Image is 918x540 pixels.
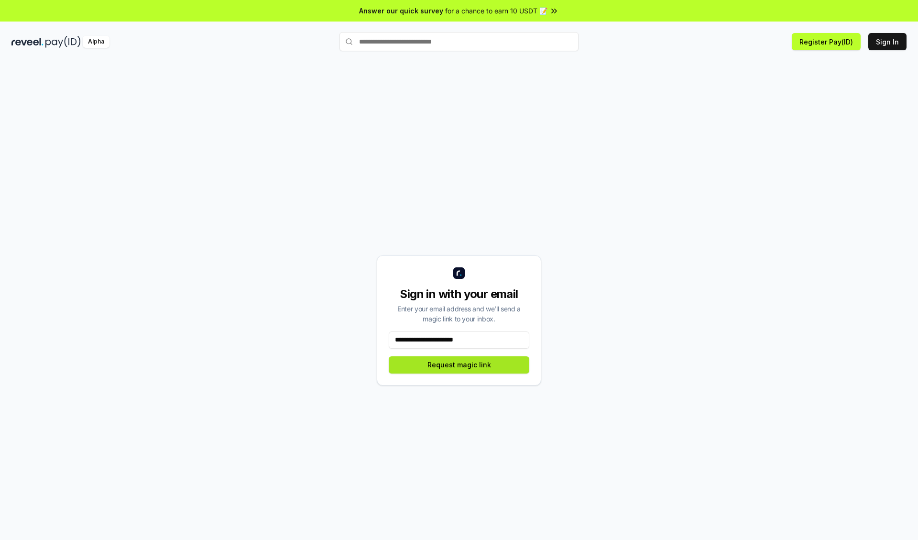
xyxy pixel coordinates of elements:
img: logo_small [453,267,465,279]
button: Sign In [868,33,907,50]
div: Enter your email address and we’ll send a magic link to your inbox. [389,304,529,324]
button: Request magic link [389,356,529,374]
div: Alpha [83,36,109,48]
img: reveel_dark [11,36,44,48]
span: for a chance to earn 10 USDT 📝 [445,6,547,16]
div: Sign in with your email [389,287,529,302]
img: pay_id [45,36,81,48]
span: Answer our quick survey [359,6,443,16]
button: Register Pay(ID) [792,33,861,50]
